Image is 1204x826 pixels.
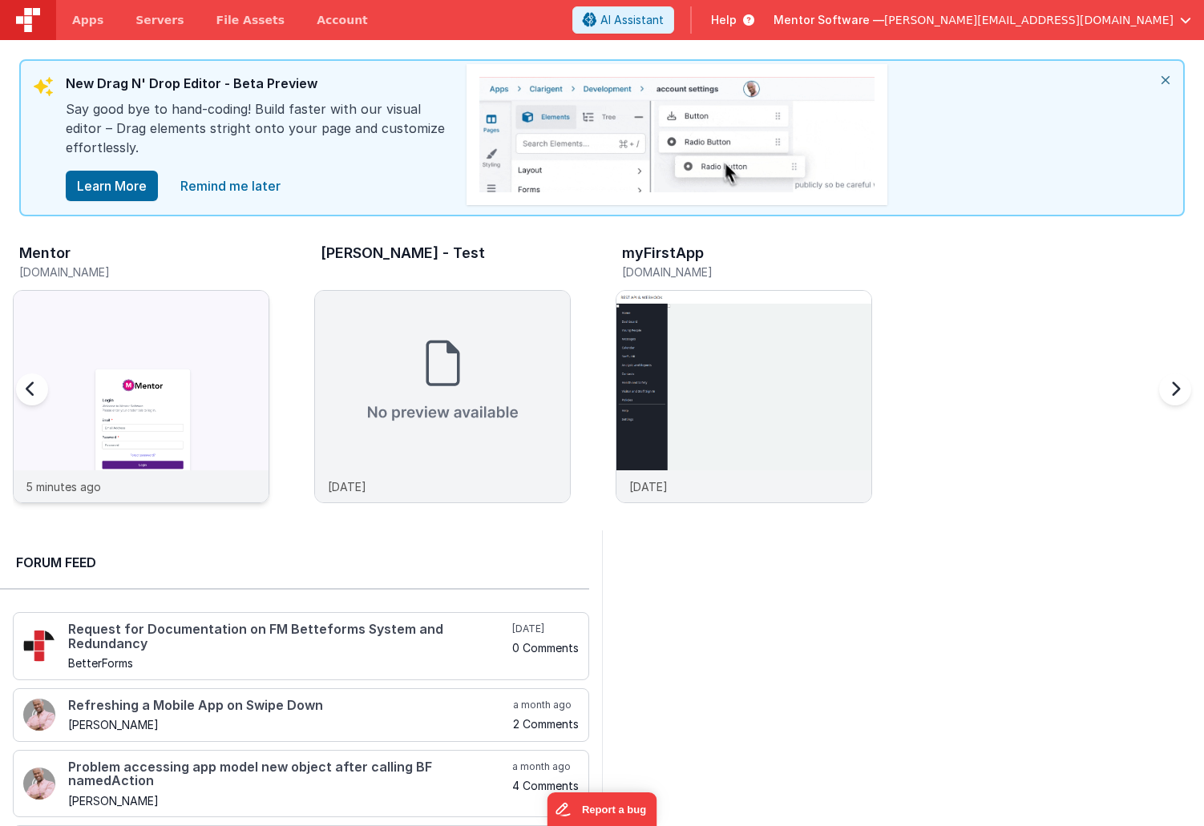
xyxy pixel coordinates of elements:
[629,478,668,495] p: [DATE]
[135,12,184,28] span: Servers
[68,623,509,651] h4: Request for Documentation on FM Betteforms System and Redundancy
[328,478,366,495] p: [DATE]
[68,699,510,713] h4: Refreshing a Mobile App on Swipe Down
[23,699,55,731] img: 411_2.png
[72,12,103,28] span: Apps
[321,245,485,261] h3: [PERSON_NAME] - Test
[66,171,158,201] button: Learn More
[68,760,509,788] h4: Problem accessing app model new object after calling BF namedAction
[512,780,579,792] h5: 4 Comments
[1148,61,1183,99] i: close
[216,12,285,28] span: File Assets
[171,170,290,202] a: close
[884,12,1174,28] span: [PERSON_NAME][EMAIL_ADDRESS][DOMAIN_NAME]
[600,12,664,28] span: AI Assistant
[512,623,579,635] h5: [DATE]
[774,12,884,28] span: Mentor Software —
[68,657,509,669] h5: BetterForms
[622,245,704,261] h3: myFirstApp
[774,12,1191,28] button: Mentor Software — [PERSON_NAME][EMAIL_ADDRESS][DOMAIN_NAME]
[68,795,509,807] h5: [PERSON_NAME]
[23,630,55,662] img: 295_2.png
[547,792,657,826] iframe: Marker.io feedback button
[19,245,71,261] h3: Mentor
[68,719,510,731] h5: [PERSON_NAME]
[13,750,589,818] a: Problem accessing app model new object after calling BF namedAction [PERSON_NAME] a month ago 4 C...
[23,768,55,800] img: 411_2.png
[13,688,589,742] a: Refreshing a Mobile App on Swipe Down [PERSON_NAME] a month ago 2 Comments
[66,99,450,170] div: Say good bye to hand-coding! Build faster with our visual editor – Drag elements stright onto you...
[512,760,579,773] h5: a month ago
[622,266,872,278] h5: [DOMAIN_NAME]
[66,74,450,99] div: New Drag N' Drop Editor - Beta Preview
[19,266,269,278] h5: [DOMAIN_NAME]
[16,553,573,572] h2: Forum Feed
[513,699,579,711] h5: a month ago
[711,12,737,28] span: Help
[572,6,674,34] button: AI Assistant
[512,642,579,654] h5: 0 Comments
[13,612,589,680] a: Request for Documentation on FM Betteforms System and Redundancy BetterForms [DATE] 0 Comments
[513,718,579,730] h5: 2 Comments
